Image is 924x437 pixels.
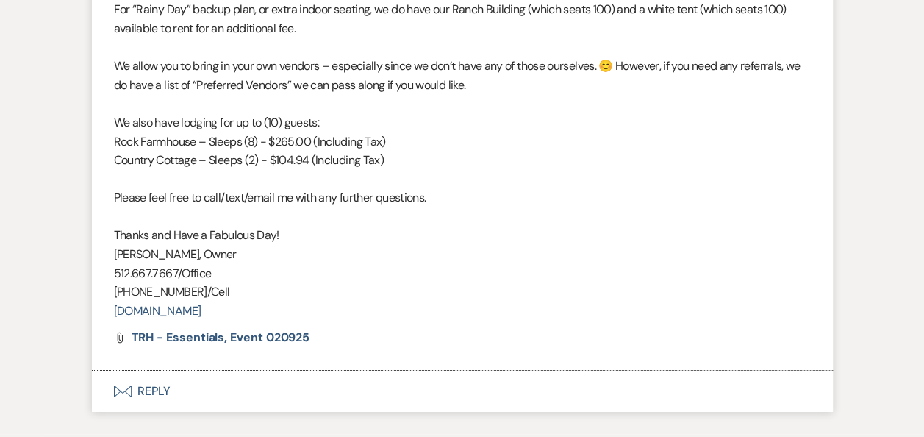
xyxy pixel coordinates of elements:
p: 512.667.7667/Office [114,264,811,283]
p: Please feel free to call/text/email me with any further questions. [114,188,811,207]
p: [PHONE_NUMBER]/Cell [114,283,811,302]
span: TRH - Essentials, Event 020925 [132,330,310,345]
button: Reply [92,371,833,412]
p: [PERSON_NAME], Owner [114,245,811,264]
a: [DOMAIN_NAME] [114,303,201,319]
p: Country Cottage – Sleeps (2) - $104.94 (Including Tax) [114,151,811,170]
a: TRH - Essentials, Event 020925 [132,332,310,344]
p: We allow you to bring in your own vendors – especially since we don’t have any of those ourselves... [114,57,811,94]
p: Rock Farmhouse – Sleeps (8) - $265.00 (Including Tax) [114,132,811,152]
p: We also have lodging for up to (10) guests: [114,113,811,132]
p: Thanks and Have a Fabulous Day! [114,226,811,245]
